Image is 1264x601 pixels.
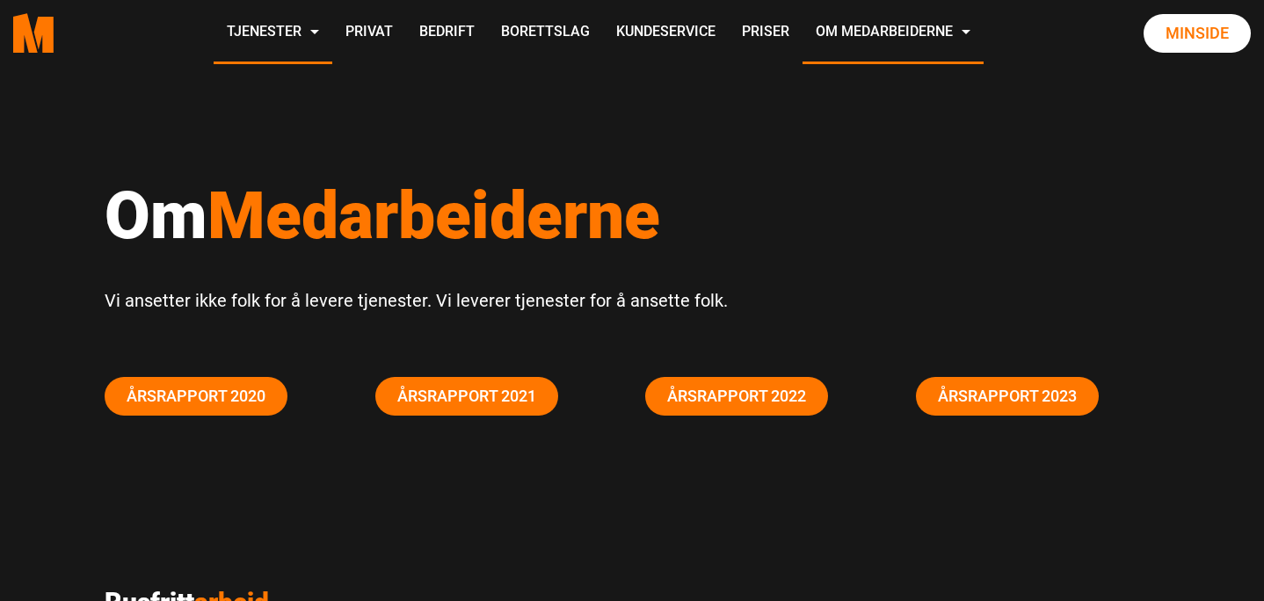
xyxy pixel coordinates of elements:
[916,377,1099,416] a: Årsrapport 2023
[375,377,558,416] a: Årsrapport 2021
[105,377,287,416] a: Årsrapport 2020
[729,2,803,64] a: Priser
[803,2,984,64] a: Om Medarbeiderne
[645,377,828,416] a: Årsrapport 2022
[105,176,1159,255] h1: Om
[332,2,406,64] a: Privat
[488,2,603,64] a: Borettslag
[105,286,1159,315] p: Vi ansetter ikke folk for å levere tjenester. Vi leverer tjenester for å ansette folk.
[207,177,660,254] span: Medarbeiderne
[214,2,332,64] a: Tjenester
[406,2,488,64] a: Bedrift
[603,2,729,64] a: Kundeservice
[1144,14,1251,53] a: Minside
